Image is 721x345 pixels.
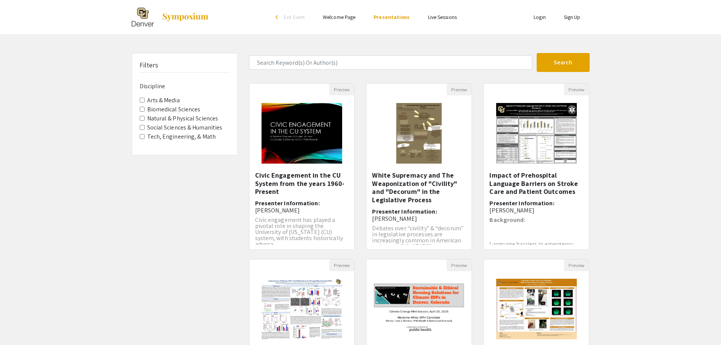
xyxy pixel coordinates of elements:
img: <p class="ql-align-center"><strong style="color: rgb(22, 22, 22);">Sustainable &amp; Ethical Hous... [366,276,472,342]
button: Preview [564,84,589,95]
img: <p>Impact of Prehospital Language Barriers on Stroke Care and Patient Outcomes</p> [489,95,584,171]
a: The 2025 Research and Creative Activities Symposium (RaCAS) [132,8,209,27]
iframe: Chat [6,311,32,339]
label: Tech, Engineering, & Math [147,132,216,141]
p: Civic engagement has played a pivotal role in shaping the University of [US_STATE] (CU) system, w... [255,217,349,247]
button: Preview [564,259,589,271]
p: Debates over “civility” & “decorum” in legislative processes are increasingly common in American ... [372,225,466,256]
div: Open Presentation <p>White Supremacy and The Weaponization of "Civility" and "Decorum" in the Leg... [366,83,472,250]
div: arrow_back_ios [276,15,280,19]
img: <p>Civic Engagement in the CU System from the years 1960-Present </p> [254,95,350,171]
img: <p>White Supremacy and The Weaponization of "Civility" and "Decorum" in the Legislative Process</p> [389,95,449,171]
a: Presentations [374,14,410,20]
span: [PERSON_NAME] [489,206,534,214]
h5: Civic Engagement in the CU System from the years 1960-Present [255,171,349,196]
button: Preview [329,259,354,271]
img: The 2025 Research and Creative Activities Symposium (RaCAS) [132,8,154,27]
button: Preview [447,84,472,95]
button: Preview [329,84,354,95]
span: [PERSON_NAME] [255,206,300,214]
strong: Background: [489,216,525,224]
label: Social Sciences & Humanities [147,123,223,132]
label: Biomedical Sciences [147,105,201,114]
div: Open Presentation <p>Impact of Prehospital Language Barriers on Stroke Care and Patient Outcomes</p> [483,83,589,250]
input: Search Keyword(s) Or Author(s) [249,55,532,70]
a: Live Sessions [428,14,457,20]
label: Arts & Media [147,96,180,105]
a: Sign Up [564,14,581,20]
button: Preview [447,259,472,271]
h6: Presenter Information: [255,200,349,214]
span: Exit Event [284,14,305,20]
div: Open Presentation <p>Civic Engagement in the CU System from the years 1960-Present </p> [249,83,355,250]
h5: Filters [140,61,159,69]
h6: Discipline [140,83,230,90]
a: Login [534,14,546,20]
label: Natural & Physical Sciences [147,114,218,123]
h5: Impact of Prehospital Language Barriers on Stroke Care and Patient Outcomes [489,171,583,196]
h6: Presenter Information: [489,200,583,214]
a: Welcome Page [323,14,355,20]
h5: White Supremacy and The Weaponization of "Civility" and "Decorum" in the Legislative Process [372,171,466,204]
button: Search [537,53,590,72]
span: [PERSON_NAME] [372,215,417,223]
h6: Presenter Information: [372,208,466,222]
p: Language barriers in emergency medical settings may contribute to disparities in car... [489,241,583,259]
img: Symposium by ForagerOne [162,12,209,22]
